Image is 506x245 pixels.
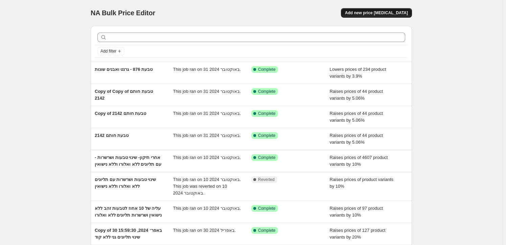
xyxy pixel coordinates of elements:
[330,89,383,101] span: Raises prices of 44 product variants by 5.06%
[173,133,241,138] span: This job ran on 31 באוקטובר 2024.
[95,111,146,116] span: Copy of טבעת חותם 2142
[345,10,408,16] span: Add new price [MEDICAL_DATA]
[258,111,275,116] span: Complete
[173,89,241,94] span: This job ran on 31 באוקטובר 2024.
[173,155,241,160] span: This job ran on 10 באוקטובר 2024.
[173,228,236,233] span: This job ran on 30 באפריל 2024.
[91,9,155,17] span: NA Bulk Price Editor
[341,8,412,18] button: Add new price [MEDICAL_DATA]
[258,89,275,94] span: Complete
[173,177,241,196] span: This job ran on 10 באוקטובר 2024. This job was reverted on 10 באוקטובר 2024.
[330,177,394,189] span: Raises prices of product variants by 10%
[95,89,153,101] span: Copy of Copy of טבעת חותם 2142
[258,155,275,160] span: Complete
[330,155,388,167] span: Raises prices of 4607 product variants by 10%
[258,177,275,182] span: Reverted
[100,48,116,54] span: Add filter
[330,111,383,123] span: Raises prices of 44 product variants by 5.06%
[95,206,162,218] span: עליה של 10 אחוז לטבעות זהב ללא נישואין ושרשרות תליונים ללא ואלורו
[330,228,386,240] span: Raises prices of 127 product variants by 20%
[173,206,241,211] span: This job ran on 10 באוקטובר 2024.
[330,67,386,79] span: Lowers prices of 234 product variants by 3.9%
[173,111,241,116] span: This job ran on 31 באוקטובר 2024.
[258,133,275,138] span: Complete
[95,133,129,138] span: טבעת חותם 2142
[330,206,383,218] span: Raises prices of 97 product variants by 10%
[95,67,153,72] span: טבעת 876 - גרנט ואבנים שונות
[258,67,275,72] span: Complete
[258,206,275,211] span: Complete
[97,47,124,55] button: Add filter
[95,177,156,189] span: שינוי טבעות ושרשרות עם תליונים ללא ואלורו וללא נישואין
[95,228,162,240] span: Copy of 30 באפר׳ 2024, 15:59:30 שינוי תליונים גני ללא קוד
[258,228,275,233] span: Complete
[95,155,161,167] span: - אחרי תיקון- שינוי טבעות ושרשרות עם תליונים ללא ואלורו וללא נישואין
[330,133,383,145] span: Raises prices of 44 product variants by 5.06%
[173,67,241,72] span: This job ran on 31 באוקטובר 2024.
